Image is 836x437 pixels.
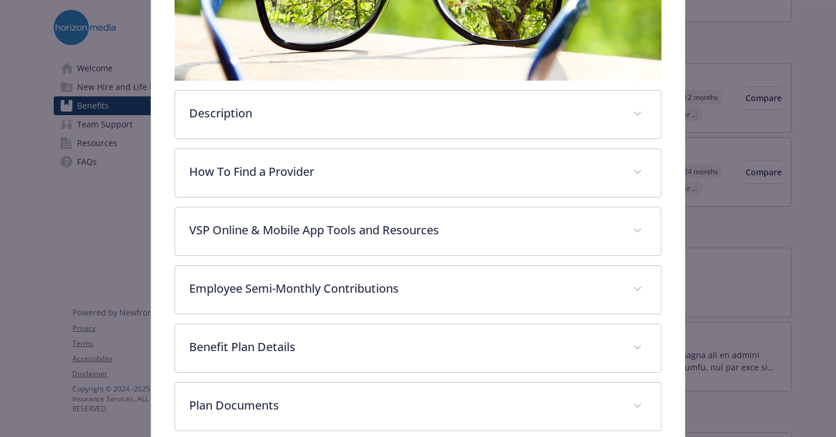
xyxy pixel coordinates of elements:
[189,221,619,239] p: VSP Online & Mobile App Tools and Resources
[175,266,661,314] div: Employee Semi-Monthly Contributions
[189,338,619,356] p: Benefit Plan Details
[189,105,619,122] p: Description
[175,91,661,138] div: Description
[189,280,619,297] p: Employee Semi-Monthly Contributions
[175,149,661,197] div: How To Find a Provider
[189,397,619,414] p: Plan Documents
[175,383,661,431] div: Plan Documents
[175,207,661,255] div: VSP Online & Mobile App Tools and Resources
[175,324,661,372] div: Benefit Plan Details
[189,163,619,181] p: How To Find a Provider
